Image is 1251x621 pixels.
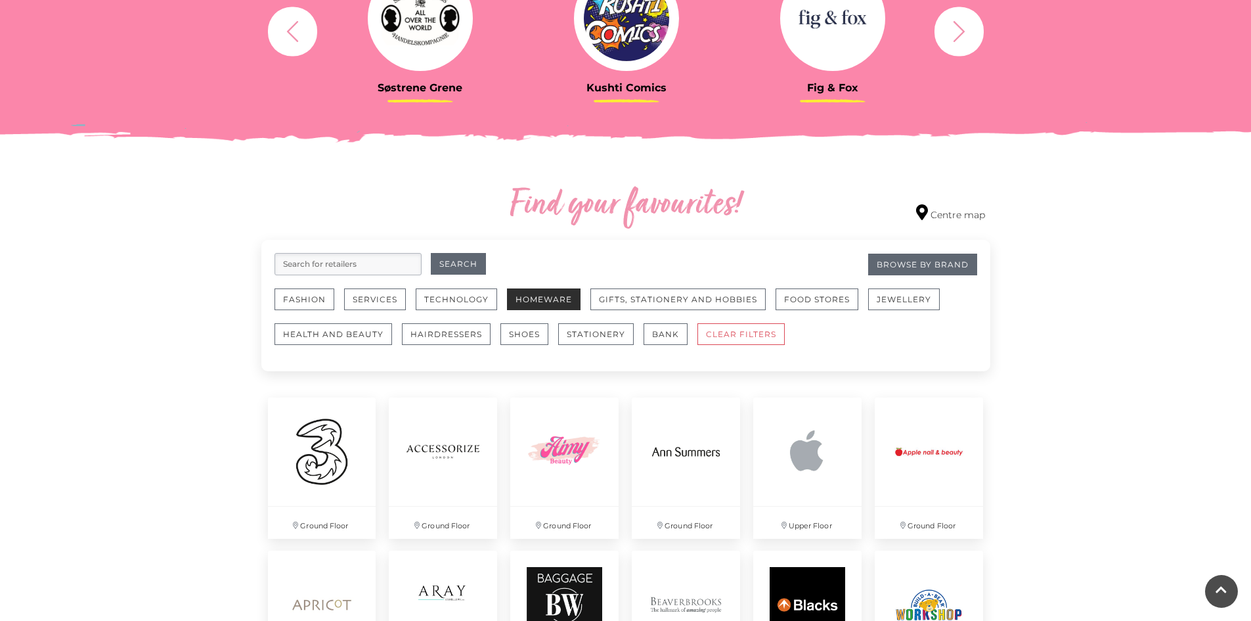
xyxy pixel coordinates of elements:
a: Ground Floor [382,391,504,545]
a: Food Stores [776,288,868,323]
button: Gifts, Stationery and Hobbies [590,288,766,310]
a: Homeware [507,288,590,323]
button: Jewellery [868,288,940,310]
a: Stationery [558,323,644,358]
button: Technology [416,288,497,310]
button: CLEAR FILTERS [697,323,785,345]
a: Ground Floor [504,391,625,545]
a: Technology [416,288,507,323]
p: Upper Floor [753,507,862,539]
a: Ground Floor [261,391,383,545]
a: Centre map [916,204,985,222]
h2: Find your favourites! [386,185,866,227]
button: Food Stores [776,288,858,310]
a: Fashion [274,288,344,323]
p: Ground Floor [510,507,619,539]
button: Fashion [274,288,334,310]
button: Homeware [507,288,581,310]
h3: Fig & Fox [739,81,926,94]
a: Hairdressers [402,323,500,358]
a: Jewellery [868,288,950,323]
h3: Kushti Comics [533,81,720,94]
button: Hairdressers [402,323,491,345]
button: Search [431,253,486,275]
a: Shoes [500,323,558,358]
button: Bank [644,323,688,345]
button: Shoes [500,323,548,345]
a: Health and Beauty [274,323,402,358]
p: Ground Floor [875,507,983,539]
button: Stationery [558,323,634,345]
a: Gifts, Stationery and Hobbies [590,288,776,323]
a: Ground Floor [868,391,990,545]
p: Ground Floor [632,507,740,539]
button: Health and Beauty [274,323,392,345]
a: Services [344,288,416,323]
button: Services [344,288,406,310]
a: CLEAR FILTERS [697,323,795,358]
a: Ground Floor [625,391,747,545]
a: Bank [644,323,697,358]
p: Ground Floor [268,507,376,539]
a: Upper Floor [747,391,868,545]
h3: Søstrene Grene [327,81,514,94]
p: Ground Floor [389,507,497,539]
a: Browse By Brand [868,254,977,275]
input: Search for retailers [274,253,422,275]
